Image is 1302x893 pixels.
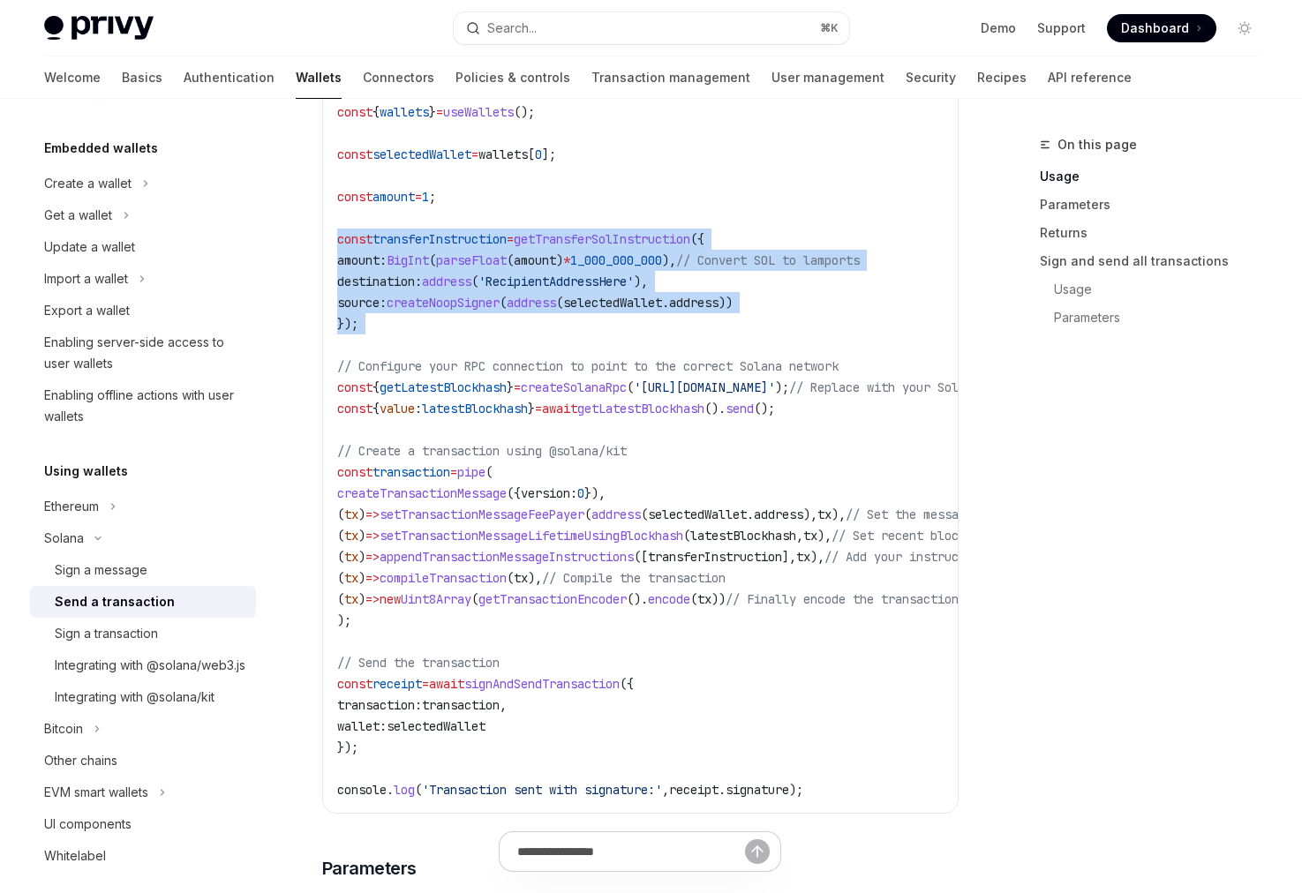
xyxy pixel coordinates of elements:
[450,464,457,480] span: =
[44,528,84,549] div: Solana
[690,591,697,607] span: (
[344,507,358,522] span: tx
[832,528,994,544] span: // Set recent blockhash
[782,549,796,565] span: ],
[387,295,500,311] span: createNoopSigner
[55,591,175,612] div: Send a transaction
[563,295,662,311] span: selectedWallet
[337,316,358,332] span: });
[401,591,471,607] span: Uint8Array
[337,655,500,671] span: // Send the transaction
[344,549,358,565] span: tx
[30,649,256,681] a: Integrating with @solana/web3.js
[471,591,478,607] span: (
[337,358,839,374] span: // Configure your RPC connection to point to the correct Solana network
[478,146,528,162] span: wallets
[30,713,256,745] button: Toggle Bitcoin section
[471,146,478,162] span: =
[507,379,514,395] span: }
[824,549,1128,565] span: // Add your instructions to the transaction
[464,676,620,692] span: signAndSendTransaction
[577,485,584,501] span: 0
[30,808,256,840] a: UI components
[521,485,577,501] span: version:
[365,591,380,607] span: =>
[415,189,422,205] span: =
[337,782,387,798] span: console
[44,496,99,517] div: Ethereum
[789,782,803,798] span: );
[373,676,422,692] span: receipt
[620,676,634,692] span: ({
[478,591,627,607] span: getTransactionEncoder
[1048,56,1132,99] a: API reference
[719,295,733,311] span: ))
[745,839,770,864] button: Send message
[627,591,648,607] span: ().
[507,570,514,586] span: (
[1040,304,1273,332] a: Parameters
[363,56,434,99] a: Connectors
[906,56,956,99] a: Security
[44,138,158,159] h5: Embedded wallets
[373,189,415,205] span: amount
[1107,14,1216,42] a: Dashboard
[556,295,563,311] span: (
[55,623,158,644] div: Sign a transaction
[726,401,754,416] span: send
[487,18,537,39] div: Search...
[648,507,747,522] span: selectedWallet
[711,591,726,607] span: ))
[634,274,648,289] span: ),
[44,718,83,739] div: Bitcoin
[577,401,704,416] span: getLatestBlockhash
[832,507,846,522] span: ),
[422,676,429,692] span: =
[387,782,394,798] span: .
[676,252,860,268] span: // Convert SOL to lamports
[662,295,669,311] span: .
[846,507,1043,522] span: // Set the message fee payer
[719,782,726,798] span: .
[44,845,106,867] div: Whitelabel
[30,263,256,295] button: Toggle Import a wallet section
[517,832,745,871] input: Ask a question...
[337,739,358,755] span: });
[394,782,415,798] span: log
[570,252,662,268] span: 1_000_000_000
[726,591,959,607] span: // Finally encode the transaction
[337,507,344,522] span: (
[373,401,380,416] span: {
[44,268,128,289] div: Import a wallet
[810,549,824,565] span: ),
[387,718,485,734] span: selectedWallet
[337,379,373,395] span: const
[380,549,634,565] span: appendTransactionMessageInstructions
[337,612,351,628] span: );
[754,401,775,416] span: ();
[415,401,422,416] span: :
[44,750,117,771] div: Other chains
[337,591,344,607] span: (
[1040,162,1273,191] a: Usage
[380,104,429,120] span: wallets
[373,104,380,120] span: {
[1121,19,1189,37] span: Dashboard
[514,104,535,120] span: ();
[429,189,436,205] span: ;
[365,528,380,544] span: =>
[380,570,507,586] span: compileTransaction
[747,507,754,522] span: .
[337,485,507,501] span: createTransactionMessage
[358,528,365,544] span: )
[422,782,662,798] span: 'Transaction sent with signature:'
[1040,219,1273,247] a: Returns
[55,687,214,708] div: Integrating with @solana/kit
[507,485,521,501] span: ({
[380,401,415,416] span: value
[44,814,132,835] div: UI components
[30,681,256,713] a: Integrating with @solana/kit
[337,549,344,565] span: (
[30,231,256,263] a: Update a wallet
[365,549,380,565] span: =>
